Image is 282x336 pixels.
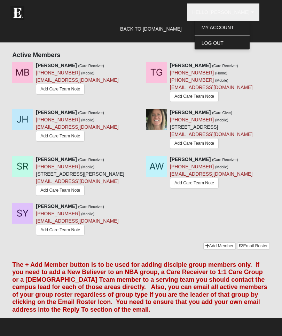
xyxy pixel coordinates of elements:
small: (Home) [215,71,227,75]
small: (Mobile) [81,212,94,216]
a: Add Care Team Note [36,225,85,235]
strong: [PERSON_NAME] [36,63,77,68]
small: (Care Giver) [212,111,232,115]
a: [PHONE_NUMBER] [170,117,214,122]
a: Add Care Team Note [170,178,219,189]
a: [PHONE_NUMBER] [36,211,80,216]
small: (Care Receiver) [212,158,238,162]
a: [EMAIL_ADDRESS][DOMAIN_NAME] [36,218,118,224]
a: Add Care Team Note [36,131,85,142]
div: [STREET_ADDRESS][PERSON_NAME] [36,156,124,198]
a: Hello [PERSON_NAME] [187,3,259,21]
strong: [PERSON_NAME] [170,110,211,115]
a: [EMAIL_ADDRESS][DOMAIN_NAME] [36,77,118,83]
a: [PHONE_NUMBER] [170,70,214,75]
small: (Care Receiver) [78,158,104,162]
small: (Care Receiver) [78,205,104,209]
a: Add Care Team Note [36,84,85,95]
a: Add Care Team Note [170,138,219,149]
small: (Mobile) [215,118,228,122]
strong: [PERSON_NAME] [36,203,77,209]
a: [PHONE_NUMBER] [36,117,80,122]
small: (Care Receiver) [78,64,104,68]
a: [EMAIL_ADDRESS][DOMAIN_NAME] [170,131,252,137]
img: Eleven22 logo [10,6,24,20]
a: Back to [DOMAIN_NAME] [115,20,187,38]
small: (Mobile) [81,165,94,169]
font: The + Add Member button is to be used for adding disciple group members only. If you need to add ... [12,261,267,313]
a: My Account [195,23,250,32]
a: Log Out [195,39,250,48]
a: [PHONE_NUMBER] [36,70,80,75]
a: Email Roster [237,242,270,250]
strong: [PERSON_NAME] [170,157,211,162]
div: [STREET_ADDRESS] [170,109,252,151]
h4: Active Members [12,51,270,59]
small: (Mobile) [81,71,94,75]
small: (Care Receiver) [212,64,238,68]
a: [EMAIL_ADDRESS][DOMAIN_NAME] [170,171,252,177]
a: [EMAIL_ADDRESS][DOMAIN_NAME] [170,85,252,90]
span: Hello [PERSON_NAME] [192,9,250,15]
a: [EMAIL_ADDRESS][DOMAIN_NAME] [36,178,118,184]
strong: [PERSON_NAME] [170,63,211,68]
strong: [PERSON_NAME] [36,110,77,115]
a: Add Care Team Note [36,185,85,196]
strong: [PERSON_NAME] [36,157,77,162]
a: [PHONE_NUMBER] [170,164,214,169]
a: [EMAIL_ADDRESS][DOMAIN_NAME] [36,124,118,130]
a: Add Care Team Note [170,91,219,102]
small: (Care Receiver) [78,111,104,115]
small: (Mobile) [81,118,94,122]
a: [PHONE_NUMBER] [36,164,80,169]
small: (Mobile) [215,165,228,169]
small: (Mobile) [215,78,228,82]
a: [PHONE_NUMBER] [170,77,214,83]
a: Add Member [203,242,236,250]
